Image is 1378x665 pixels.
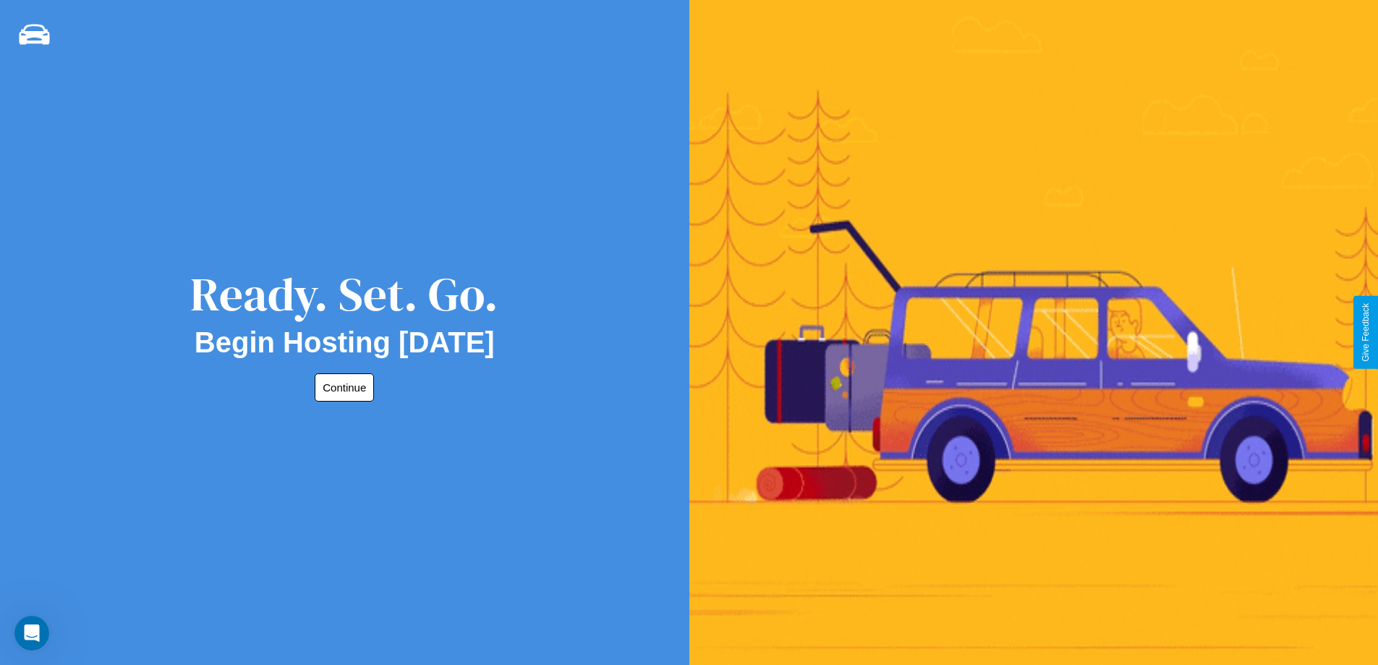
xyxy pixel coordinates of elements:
button: Continue [315,373,374,402]
div: Give Feedback [1361,303,1371,362]
iframe: Intercom live chat [14,616,49,651]
h2: Begin Hosting [DATE] [195,326,495,359]
div: Ready. Set. Go. [190,262,498,326]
